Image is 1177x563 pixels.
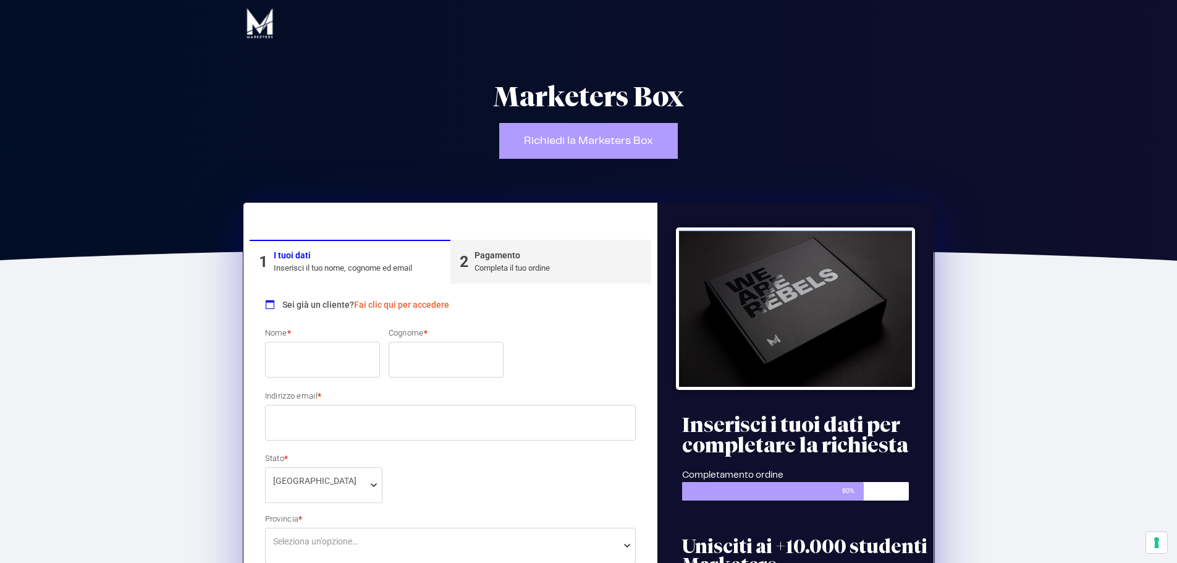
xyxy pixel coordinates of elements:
span: 80% [842,482,864,501]
h2: Marketers Box [366,83,811,111]
a: 2PagamentoCompleta il tuo ordine [450,240,651,284]
button: Le tue preferenze relative al consenso per le tecnologie di tracciamento [1146,532,1167,553]
span: Completamento ordine [682,471,783,480]
div: I tuoi dati [274,249,412,262]
h2: Inserisci i tuoi dati per completare la richiesta [682,415,927,455]
label: Provincia [265,515,636,523]
label: Stato [265,454,383,462]
label: Indirizzo email [265,392,636,400]
span: Stato [265,467,383,503]
a: Fai clic qui per accedere [354,300,449,310]
span: Richiedi la Marketers Box [524,135,653,146]
div: Completa il tuo ordine [475,262,550,274]
div: 1 [259,250,268,274]
a: 1I tuoi datiInserisci il tuo nome, cognome ed email [250,240,450,284]
div: Pagamento [475,249,550,262]
div: 2 [460,250,468,274]
a: Richiedi la Marketers Box [499,123,678,159]
span: Seleziona un'opzione… [273,535,358,548]
label: Cognome [389,329,504,337]
div: Inserisci il tuo nome, cognome ed email [274,262,412,274]
span: Italia [273,475,375,488]
label: Nome [265,329,380,337]
div: Sei già un cliente? [265,290,636,315]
